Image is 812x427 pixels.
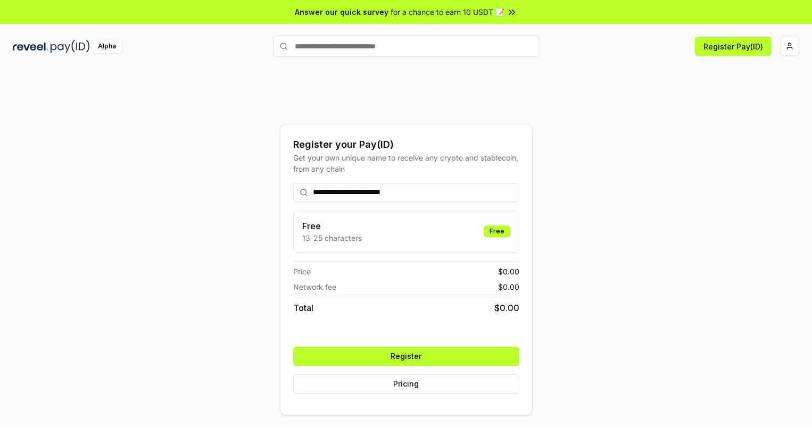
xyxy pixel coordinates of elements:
[293,266,311,277] span: Price
[295,6,388,18] span: Answer our quick survey
[498,281,519,292] span: $ 0.00
[51,40,90,53] img: pay_id
[498,266,519,277] span: $ 0.00
[302,232,362,244] p: 13-25 characters
[484,225,510,237] div: Free
[293,347,519,366] button: Register
[494,302,519,314] span: $ 0.00
[92,40,122,53] div: Alpha
[293,137,519,152] div: Register your Pay(ID)
[695,37,772,56] button: Register Pay(ID)
[293,302,313,314] span: Total
[13,40,48,53] img: reveel_dark
[293,152,519,174] div: Get your own unique name to receive any crypto and stablecoin, from any chain
[391,6,504,18] span: for a chance to earn 10 USDT 📝
[302,220,362,232] h3: Free
[293,281,336,292] span: Network fee
[293,374,519,393] button: Pricing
